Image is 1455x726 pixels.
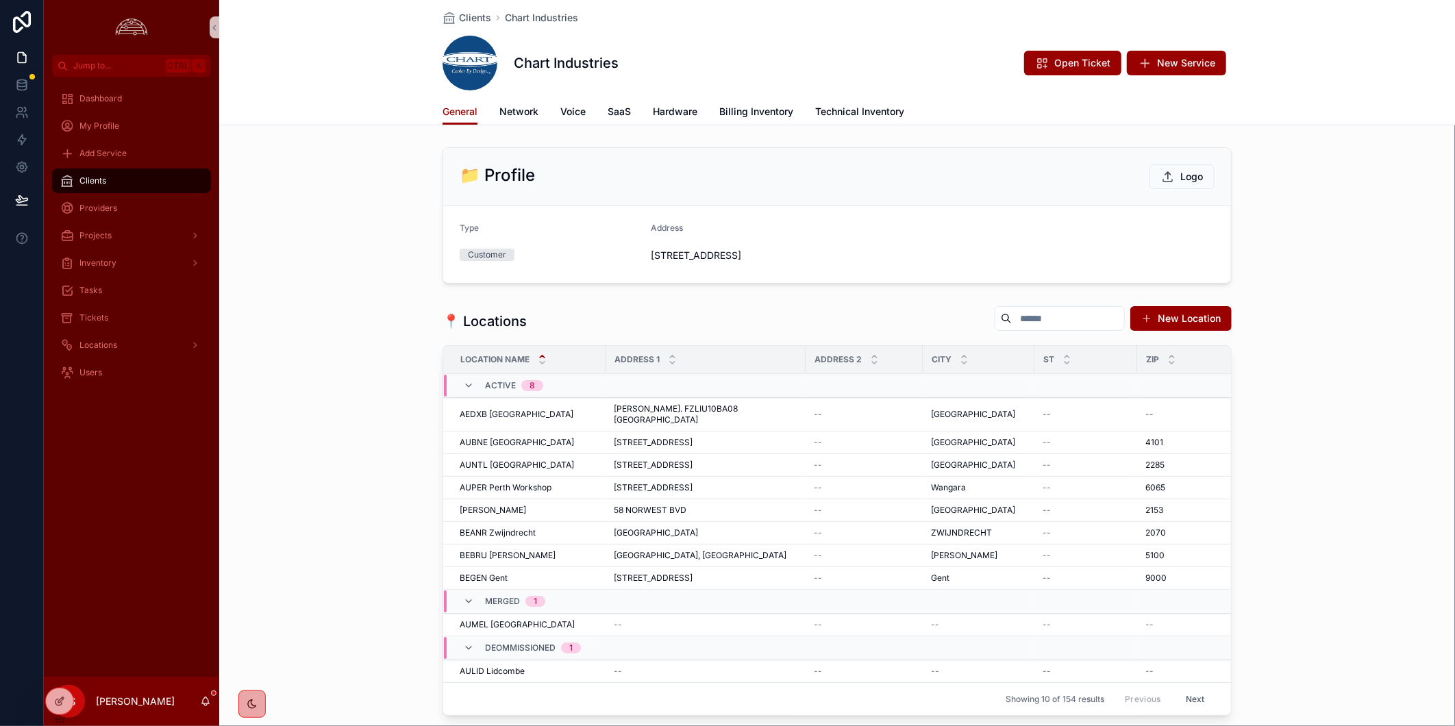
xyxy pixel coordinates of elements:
[1054,56,1110,70] span: Open Ticket
[815,99,904,127] a: Technical Inventory
[52,305,211,330] a: Tickets
[814,573,822,584] span: --
[931,505,1015,516] span: [GEOGRAPHIC_DATA]
[653,99,697,127] a: Hardware
[485,596,520,607] span: Merged
[569,642,573,653] div: 1
[166,59,190,73] span: Ctrl
[560,105,586,118] span: Voice
[814,505,822,516] span: --
[1024,51,1121,75] button: Open Ticket
[1043,460,1051,471] span: --
[1043,527,1051,538] span: --
[52,86,211,111] a: Dashboard
[79,312,108,323] span: Tickets
[505,11,578,25] span: Chart Industries
[79,367,102,378] span: Users
[79,340,117,351] span: Locations
[443,105,477,118] span: General
[608,99,631,127] a: SaaS
[614,550,786,561] span: [GEOGRAPHIC_DATA], [GEOGRAPHIC_DATA]
[1130,306,1232,331] button: New Location
[460,460,574,471] span: AUNTL [GEOGRAPHIC_DATA]
[1180,170,1203,184] span: Logo
[460,550,556,561] span: BEBRU [PERSON_NAME]
[814,354,862,365] span: Address 2
[460,619,575,630] span: AUMEL [GEOGRAPHIC_DATA]
[79,285,102,296] span: Tasks
[614,527,698,538] span: [GEOGRAPHIC_DATA]
[460,164,535,186] h2: 📁 Profile
[485,380,516,391] span: Active
[1006,694,1104,705] span: Showing 10 of 154 results
[1043,437,1051,448] span: --
[719,105,793,118] span: Billing Inventory
[460,666,525,677] span: AULID Lidcombe
[443,312,527,331] h1: 📍 Locations
[1145,666,1154,677] span: --
[530,380,535,391] div: 8
[112,16,151,38] img: App logo
[468,249,506,261] div: Customer
[73,60,160,71] span: Jump to...
[614,505,686,516] span: 58 NORWEST BVD
[44,77,219,403] div: scrollable content
[460,437,574,448] span: AUBNE [GEOGRAPHIC_DATA]
[514,53,619,73] h1: Chart Industries
[52,333,211,358] a: Locations
[1145,550,1165,561] span: 5100
[815,105,904,118] span: Technical Inventory
[719,99,793,127] a: Billing Inventory
[1145,505,1163,516] span: 2153
[1145,409,1154,420] span: --
[52,141,211,166] a: Add Service
[1145,437,1163,448] span: 4101
[460,409,573,420] span: AEDXB [GEOGRAPHIC_DATA]
[1043,573,1051,584] span: --
[499,99,538,127] a: Network
[534,596,537,607] div: 1
[560,99,586,127] a: Voice
[931,437,1015,448] span: [GEOGRAPHIC_DATA]
[1149,164,1215,189] button: Logo
[651,249,832,262] span: [STREET_ADDRESS]
[931,482,966,493] span: Wangara
[1043,354,1054,365] span: ST
[52,168,211,193] a: Clients
[460,482,551,493] span: AUPER Perth Workshop
[1043,619,1051,630] span: --
[79,148,127,159] span: Add Service
[1145,482,1165,493] span: 6065
[932,354,952,365] span: City
[96,694,175,708] p: [PERSON_NAME]
[79,93,122,104] span: Dashboard
[1176,688,1215,710] button: Next
[193,60,204,71] span: K
[814,550,822,561] span: --
[1145,619,1154,630] span: --
[1043,409,1051,420] span: --
[614,354,660,365] span: Address 1
[460,573,508,584] span: BEGEN Gent
[653,105,697,118] span: Hardware
[1145,573,1167,584] span: 9000
[52,278,211,303] a: Tasks
[460,527,536,538] span: BEANR Zwijndrecht
[485,642,556,653] span: Deommissioned
[1146,354,1159,365] span: Zip
[814,460,822,471] span: --
[614,619,622,630] span: --
[814,482,822,493] span: --
[52,196,211,221] a: Providers
[52,223,211,248] a: Projects
[1145,460,1165,471] span: 2285
[460,505,526,516] span: [PERSON_NAME]
[499,105,538,118] span: Network
[931,666,939,677] span: --
[1127,51,1226,75] button: New Service
[1043,505,1051,516] span: --
[52,251,211,275] a: Inventory
[459,11,491,25] span: Clients
[52,360,211,385] a: Users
